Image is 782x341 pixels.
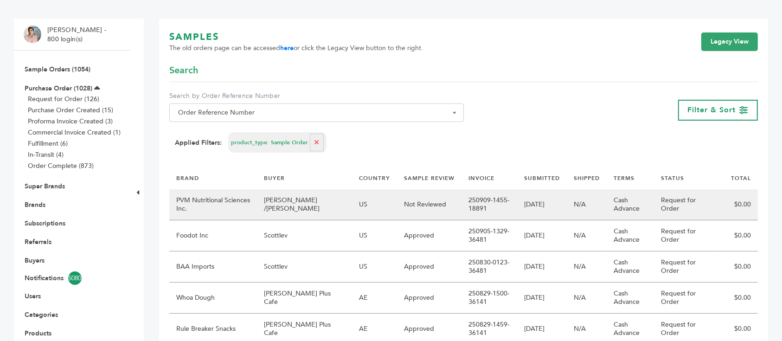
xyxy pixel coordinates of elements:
[359,174,390,182] a: COUNTRY
[231,139,308,147] span: product_type: Sample Order
[28,117,113,126] a: Proforma Invoice Created (3)
[567,220,607,251] td: N/A
[462,220,517,251] td: 250905-1329-36481
[661,174,684,182] a: STATUS
[169,31,423,44] h1: SAMPLES
[257,220,352,251] td: Scottlev
[25,219,65,228] a: Subscriptions
[25,238,51,246] a: Referrals
[607,189,654,220] td: Cash Advance
[614,174,635,182] a: TERMS
[397,189,462,220] td: Not Reviewed
[169,103,464,122] span: Order Reference Number
[25,65,90,74] a: Sample Orders (1054)
[404,174,455,182] a: SAMPLE REVIEW
[169,91,464,101] label: Search by Order Reference Number
[280,44,294,52] a: here
[397,251,462,283] td: Approved
[517,189,567,220] td: [DATE]
[607,220,654,251] td: Cash Advance
[28,95,99,103] a: Request for Order (126)
[25,256,45,265] a: Buyers
[468,174,494,182] a: INVOICE
[174,106,459,119] span: Order Reference Number
[28,161,94,170] a: Order Complete (873)
[720,220,758,251] td: $0.00
[68,271,82,285] span: 5080
[654,189,720,220] td: Request for Order
[517,283,567,314] td: [DATE]
[524,174,560,182] a: SUBMITTED
[28,128,121,137] a: Commercial Invoice Created (1)
[352,283,397,314] td: AE
[517,251,567,283] td: [DATE]
[169,44,423,53] span: The old orders page can be accessed or click the Legacy View button to the right.
[25,329,51,338] a: Products
[607,251,654,283] td: Cash Advance
[176,174,199,182] a: BRAND
[607,283,654,314] td: Cash Advance
[25,292,41,301] a: Users
[169,189,257,220] td: PVM Nutritional Sciences Inc.
[462,189,517,220] td: 250909-1455-18891
[397,283,462,314] td: Approved
[567,189,607,220] td: N/A
[352,220,397,251] td: US
[25,84,92,93] a: Purchase Order (1028)
[257,251,352,283] td: Scottlev
[25,200,45,209] a: Brands
[397,220,462,251] td: Approved
[720,189,758,220] td: $0.00
[25,182,65,191] a: Super Brands
[574,174,600,182] a: SHIPPED
[517,220,567,251] td: [DATE]
[352,189,397,220] td: US
[264,174,285,182] a: BUYER
[701,32,758,51] a: Legacy View
[175,138,222,148] strong: Applied Filters:
[731,174,751,182] a: TOTAL
[462,251,517,283] td: 250830-0123-36481
[567,251,607,283] td: N/A
[654,220,720,251] td: Request for Order
[169,251,257,283] td: BAA Imports
[169,220,257,251] td: Foodot Inc
[654,283,720,314] td: Request for Order
[169,64,198,77] span: Search
[720,251,758,283] td: $0.00
[28,139,68,148] a: Fulfillment (6)
[28,106,113,115] a: Purchase Order Created (15)
[25,310,58,319] a: Categories
[25,271,119,285] a: Notifications5080
[688,105,736,115] span: Filter & Sort
[47,26,109,44] li: [PERSON_NAME] - 800 login(s)
[28,150,64,159] a: In-Transit (4)
[720,283,758,314] td: $0.00
[567,283,607,314] td: N/A
[257,283,352,314] td: [PERSON_NAME] Plus Cafe
[257,189,352,220] td: [PERSON_NAME] /[PERSON_NAME]
[352,251,397,283] td: US
[462,283,517,314] td: 250829-1500-36141
[169,283,257,314] td: Whoa Dough
[654,251,720,283] td: Request for Order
